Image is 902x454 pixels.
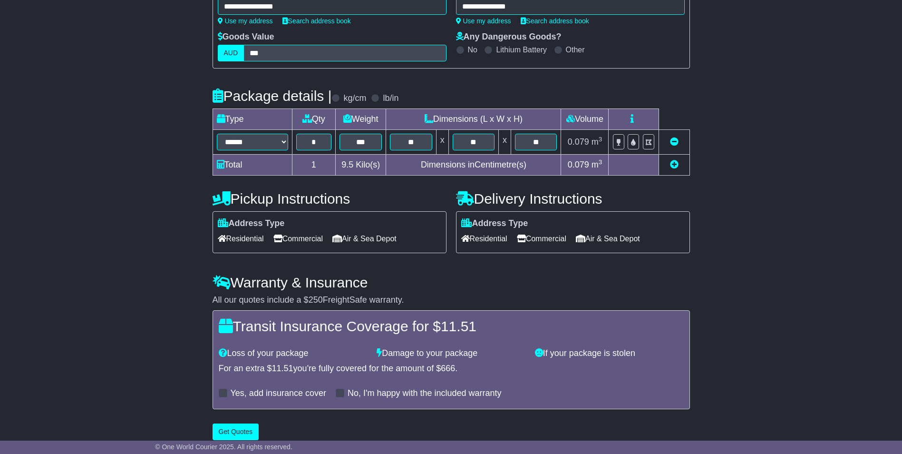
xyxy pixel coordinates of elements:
[292,155,336,176] td: 1
[213,88,332,104] h4: Package details |
[441,364,455,373] span: 666
[441,318,476,334] span: 11.51
[456,32,562,42] label: Any Dangerous Goods?
[282,17,351,25] a: Search address book
[386,155,561,176] td: Dimensions in Centimetre(s)
[517,231,566,246] span: Commercial
[436,130,448,155] td: x
[456,17,511,25] a: Use my address
[292,109,336,130] td: Qty
[568,137,589,147] span: 0.079
[592,160,602,169] span: m
[568,160,589,169] span: 0.079
[341,160,353,169] span: 9.5
[218,45,244,61] label: AUD
[372,348,530,359] div: Damage to your package
[383,93,398,104] label: lb/in
[456,191,690,207] h4: Delivery Instructions
[461,231,507,246] span: Residential
[670,160,679,169] a: Add new item
[468,45,477,54] label: No
[499,130,511,155] td: x
[213,155,292,176] td: Total
[461,218,528,229] label: Address Type
[213,275,690,290] h4: Warranty & Insurance
[155,443,292,451] span: © One World Courier 2025. All rights reserved.
[521,17,589,25] a: Search address book
[218,231,264,246] span: Residential
[670,137,679,147] a: Remove this item
[214,348,372,359] div: Loss of your package
[218,218,285,229] label: Address Type
[332,231,397,246] span: Air & Sea Depot
[566,45,585,54] label: Other
[213,109,292,130] td: Type
[309,295,323,305] span: 250
[496,45,547,54] label: Lithium Battery
[219,364,684,374] div: For an extra $ you're fully covered for the amount of $ .
[348,388,502,399] label: No, I'm happy with the included warranty
[386,109,561,130] td: Dimensions (L x W x H)
[343,93,366,104] label: kg/cm
[213,295,690,306] div: All our quotes include a $ FreightSafe warranty.
[599,136,602,143] sup: 3
[231,388,326,399] label: Yes, add insurance cover
[592,137,602,147] span: m
[219,318,684,334] h4: Transit Insurance Coverage for $
[213,424,259,440] button: Get Quotes
[218,32,274,42] label: Goods Value
[576,231,640,246] span: Air & Sea Depot
[530,348,689,359] div: If your package is stolen
[273,231,323,246] span: Commercial
[272,364,293,373] span: 11.51
[599,158,602,166] sup: 3
[336,155,386,176] td: Kilo(s)
[561,109,609,130] td: Volume
[336,109,386,130] td: Weight
[218,17,273,25] a: Use my address
[213,191,446,207] h4: Pickup Instructions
